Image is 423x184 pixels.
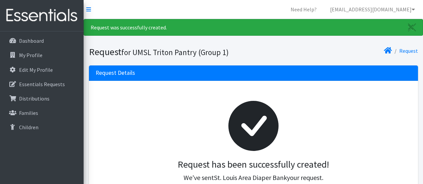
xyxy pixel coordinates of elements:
[89,46,251,58] h1: Request
[3,63,81,76] a: Edit My Profile
[3,34,81,47] a: Dashboard
[101,159,406,170] h3: Request has been successfully created!
[19,95,49,102] p: Distributions
[325,3,420,16] a: [EMAIL_ADDRESS][DOMAIN_NAME]
[3,92,81,105] a: Distributions
[214,173,287,182] span: St. Louis Area Diaper Bank
[285,3,322,16] a: Need Help?
[401,19,423,35] a: Close
[19,110,38,116] p: Families
[19,52,42,58] p: My Profile
[3,4,81,27] img: HumanEssentials
[19,37,44,44] p: Dashboard
[121,47,229,57] small: for UMSL Triton Pantry (Group 1)
[399,47,418,54] a: Request
[3,77,81,91] a: Essentials Requests
[19,124,38,131] p: Children
[3,121,81,134] a: Children
[19,66,53,73] p: Edit My Profile
[96,69,135,76] h3: Request Details
[84,19,423,36] div: Request was successfully created.
[3,48,81,62] a: My Profile
[19,81,65,87] p: Essentials Requests
[3,106,81,120] a: Families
